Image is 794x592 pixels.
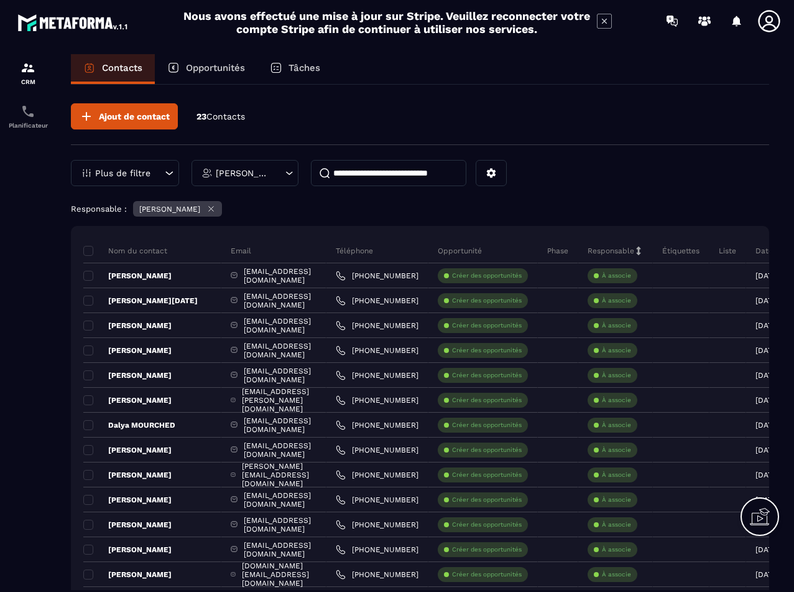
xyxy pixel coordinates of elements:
[155,54,257,84] a: Opportunités
[3,122,53,129] p: Planificateur
[336,420,418,430] a: [PHONE_NUMBER]
[452,321,522,330] p: Créer des opportunités
[336,271,418,281] a: [PHONE_NUMBER]
[719,246,736,256] p: Liste
[206,111,245,121] span: Contacts
[452,346,522,355] p: Créer des opportunités
[588,246,634,256] p: Responsable
[438,246,482,256] p: Opportunité
[186,62,245,73] p: Opportunités
[602,471,631,479] p: À associe
[452,396,522,405] p: Créer des opportunités
[452,446,522,454] p: Créer des opportunités
[602,346,631,355] p: À associe
[183,9,591,35] h2: Nous avons effectué une mise à jour sur Stripe. Veuillez reconnecter votre compte Stripe afin de ...
[83,395,172,405] p: [PERSON_NAME]
[196,111,245,123] p: 23
[83,570,172,580] p: [PERSON_NAME]
[336,520,418,530] a: [PHONE_NUMBER]
[452,271,522,280] p: Créer des opportunités
[83,420,175,430] p: Dalya MOURCHED
[83,345,172,355] p: [PERSON_NAME]
[83,495,172,505] p: [PERSON_NAME]
[452,570,522,579] p: Créer des opportunités
[139,205,200,214] p: [PERSON_NAME]
[452,421,522,430] p: Créer des opportunités
[71,54,155,84] a: Contacts
[602,371,631,380] p: À associe
[547,246,568,256] p: Phase
[336,570,418,580] a: [PHONE_NUMBER]
[602,570,631,579] p: À associe
[602,271,631,280] p: À associe
[216,169,271,177] p: [PERSON_NAME]
[662,246,699,256] p: Étiquettes
[102,62,142,73] p: Contacts
[602,545,631,554] p: À associe
[83,296,198,306] p: [PERSON_NAME][DATE]
[452,545,522,554] p: Créer des opportunités
[336,495,418,505] a: [PHONE_NUMBER]
[602,421,631,430] p: À associe
[336,445,418,455] a: [PHONE_NUMBER]
[83,445,172,455] p: [PERSON_NAME]
[71,204,127,214] p: Responsable :
[83,246,167,256] p: Nom du contact
[83,520,172,530] p: [PERSON_NAME]
[83,370,172,380] p: [PERSON_NAME]
[3,95,53,138] a: schedulerschedulerPlanificateur
[17,11,129,34] img: logo
[452,296,522,305] p: Créer des opportunités
[602,296,631,305] p: À associe
[336,246,373,256] p: Téléphone
[602,520,631,529] p: À associe
[336,321,418,331] a: [PHONE_NUMBER]
[95,169,150,177] p: Plus de filtre
[336,370,418,380] a: [PHONE_NUMBER]
[336,345,418,355] a: [PHONE_NUMBER]
[452,371,522,380] p: Créer des opportunités
[289,62,320,73] p: Tâches
[336,395,418,405] a: [PHONE_NUMBER]
[257,54,333,84] a: Tâches
[83,271,172,281] p: [PERSON_NAME]
[452,520,522,529] p: Créer des opportunités
[3,51,53,95] a: formationformationCRM
[83,321,172,331] p: [PERSON_NAME]
[602,446,631,454] p: À associe
[602,496,631,504] p: À associe
[336,545,418,555] a: [PHONE_NUMBER]
[83,545,172,555] p: [PERSON_NAME]
[602,396,631,405] p: À associe
[83,470,172,480] p: [PERSON_NAME]
[21,104,35,119] img: scheduler
[452,471,522,479] p: Créer des opportunités
[231,246,251,256] p: Email
[602,321,631,330] p: À associe
[336,296,418,306] a: [PHONE_NUMBER]
[452,496,522,504] p: Créer des opportunités
[21,60,35,75] img: formation
[3,78,53,85] p: CRM
[71,103,178,129] button: Ajout de contact
[99,110,170,123] span: Ajout de contact
[336,470,418,480] a: [PHONE_NUMBER]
